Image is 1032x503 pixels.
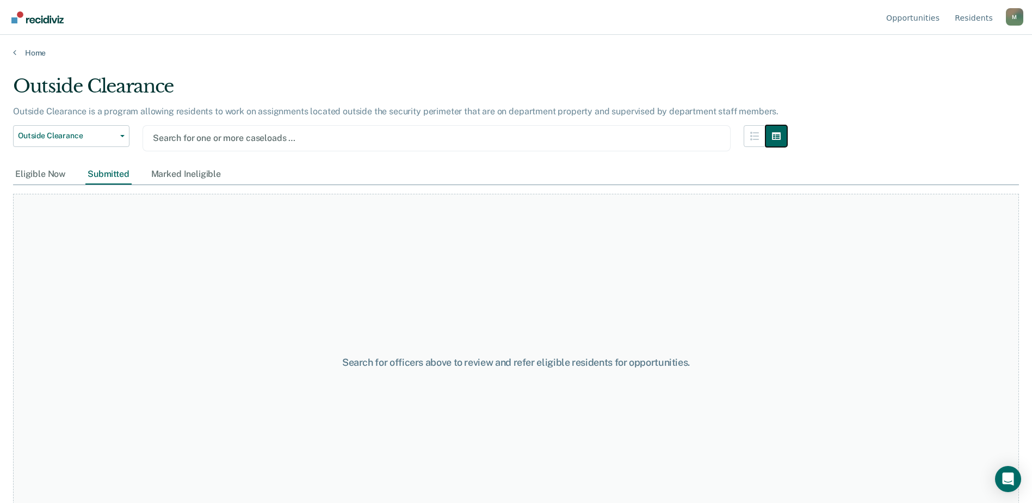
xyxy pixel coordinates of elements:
div: Search for officers above to review and refer eligible residents for opportunities. [265,357,768,369]
div: Open Intercom Messenger [995,466,1021,492]
div: Outside Clearance [13,75,787,106]
p: Outside Clearance is a program allowing residents to work on assignments located outside the secu... [13,106,778,116]
div: M [1006,8,1023,26]
div: Eligible Now [13,164,68,185]
button: Profile dropdown button [1006,8,1023,26]
span: Outside Clearance [18,131,116,140]
button: Outside Clearance [13,125,129,147]
div: Submitted [85,164,132,185]
img: Recidiviz [11,11,64,23]
a: Home [13,48,1019,58]
div: Marked Ineligible [149,164,223,185]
